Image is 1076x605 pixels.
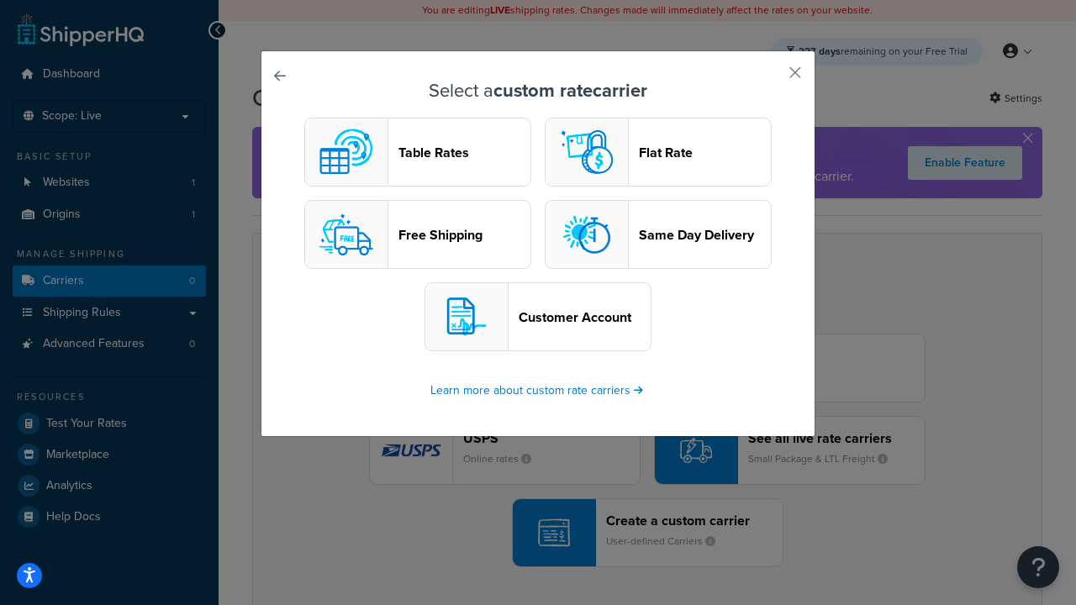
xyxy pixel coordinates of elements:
img: flat logo [553,118,620,186]
button: custom logoTable Rates [304,118,531,187]
img: customerAccount logo [433,283,500,350]
img: sameday logo [553,201,620,268]
header: Flat Rate [639,145,771,160]
button: sameday logoSame Day Delivery [545,200,772,269]
a: Learn more about custom rate carriers [430,381,646,399]
header: Free Shipping [398,227,530,243]
img: custom logo [313,118,380,186]
header: Same Day Delivery [639,227,771,243]
header: Customer Account [519,309,651,325]
img: free logo [313,201,380,268]
h3: Select a [303,81,773,101]
button: flat logoFlat Rate [545,118,772,187]
strong: custom rate carrier [493,76,647,104]
button: free logoFree Shipping [304,200,531,269]
button: customerAccount logoCustomer Account [425,282,651,351]
header: Table Rates [398,145,530,160]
